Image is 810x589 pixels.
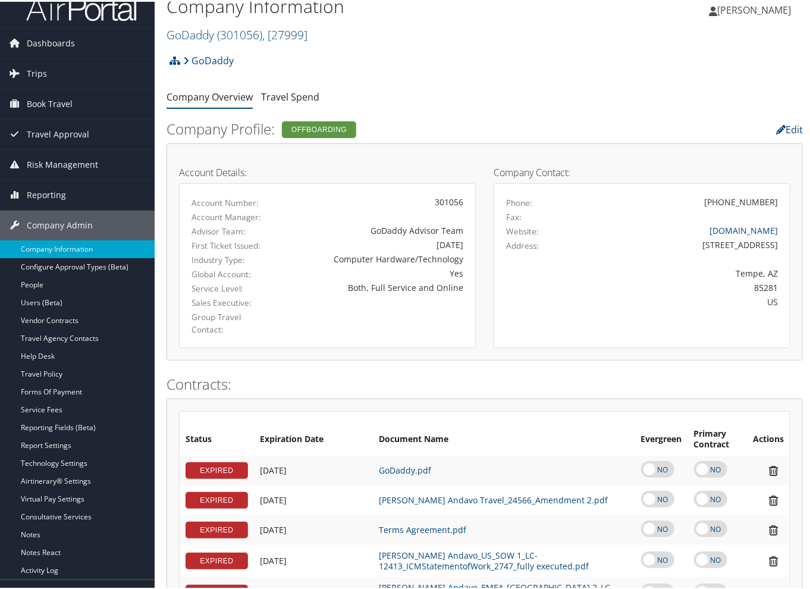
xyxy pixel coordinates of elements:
[288,194,463,206] div: 301056
[379,463,431,474] a: GoDaddy.pdf
[167,117,585,137] h2: Company Profile:
[288,280,463,292] div: Both, Full Service and Online
[763,553,784,566] i: Remove Contract
[180,422,254,454] th: Status
[288,223,463,235] div: GoDaddy Advisor Team
[191,309,270,334] label: Group Travel Contact:
[260,463,367,474] div: Add/Edit Date
[191,195,270,207] label: Account Number:
[217,25,262,41] span: ( 301056 )
[27,148,98,178] span: Risk Management
[167,372,803,393] h2: Contracts:
[506,224,539,236] label: Website:
[167,89,253,102] a: Company Overview
[379,522,466,534] a: Terms Agreement.pdf
[260,523,367,534] div: Add/Edit Date
[183,47,234,71] a: GoDaddy
[260,493,287,504] span: [DATE]
[288,265,463,278] div: Yes
[763,522,784,535] i: Remove Contract
[579,294,778,306] div: US
[191,295,270,307] label: Sales Executive:
[763,463,784,475] i: Remove Contract
[27,57,47,87] span: Trips
[27,87,73,117] span: Book Travel
[27,178,66,208] span: Reporting
[717,2,791,15] span: [PERSON_NAME]
[191,252,270,264] label: Industry Type:
[191,238,270,250] label: First Ticket Issued:
[709,223,778,234] a: [DOMAIN_NAME]
[506,195,532,207] label: Phone:
[579,237,778,249] div: [STREET_ADDRESS]
[373,422,635,454] th: Document Name
[688,422,747,454] th: Primary Contract
[167,25,307,41] a: GoDaddy
[27,27,75,57] span: Dashboards
[579,280,778,292] div: 85281
[179,166,476,176] h4: Account Details:
[254,422,373,454] th: Expiration Date
[763,493,784,505] i: Remove Contract
[260,493,367,504] div: Add/Edit Date
[191,209,270,221] label: Account Manager:
[186,520,248,537] div: EXPIRED
[260,463,287,474] span: [DATE]
[379,548,589,570] a: [PERSON_NAME] Andavo_US_SOW 1_LC-12413_ICMStatementofWork_2747_fully executed.pdf
[186,490,248,507] div: EXPIRED
[635,422,688,454] th: Evergreen
[282,120,356,136] div: Offboarding
[262,25,307,41] span: , [ 27999 ]
[191,281,270,293] label: Service Level:
[260,554,367,565] div: Add/Edit Date
[27,209,93,239] span: Company Admin
[494,166,790,176] h4: Company Contact:
[186,551,248,568] div: EXPIRED
[379,493,608,504] a: [PERSON_NAME] Andavo Travel_24566_Amendment 2.pdf
[191,267,270,278] label: Global Account:
[260,522,287,534] span: [DATE]
[579,265,778,278] div: Tempe, AZ
[261,89,319,102] a: Travel Spend
[506,238,539,250] label: Address:
[747,422,790,454] th: Actions
[776,121,803,134] a: Edit
[27,118,89,148] span: Travel Approval
[506,209,522,221] label: Fax:
[186,460,248,477] div: EXPIRED
[191,224,270,236] label: Advisor Team:
[288,237,463,249] div: [DATE]
[704,194,778,206] div: [PHONE_NUMBER]
[260,553,287,565] span: [DATE]
[288,251,463,264] div: Computer Hardware/Technology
